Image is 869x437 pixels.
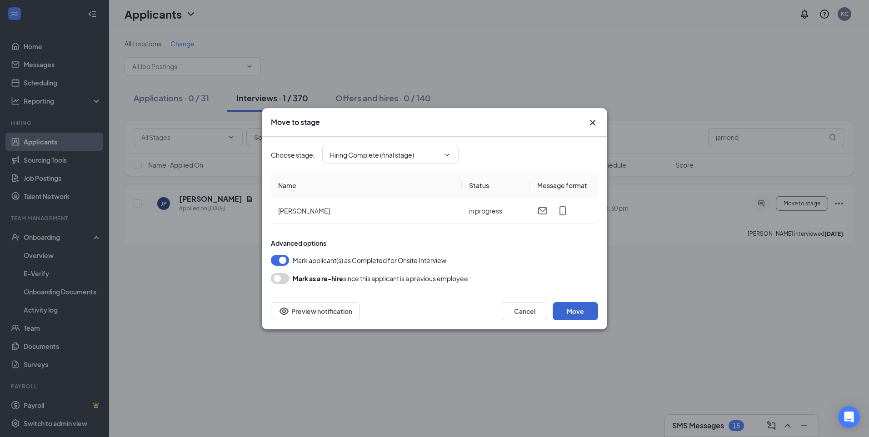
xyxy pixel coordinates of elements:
svg: Email [537,205,548,216]
td: in progress [462,198,530,224]
div: Advanced options [271,238,598,248]
button: Cancel [502,302,547,320]
h3: Move to stage [271,117,320,127]
span: Mark applicant(s) as Completed for Onsite Interview [293,255,446,266]
svg: Eye [279,306,290,317]
b: Mark as a re-hire [293,274,343,283]
div: Open Intercom Messenger [838,406,860,428]
svg: MobileSms [557,205,568,216]
div: since this applicant is a previous employee. [293,273,470,284]
span: [PERSON_NAME] [278,207,330,215]
button: Move [553,302,598,320]
svg: Cross [587,117,598,128]
th: Message format [530,173,598,198]
button: Preview notificationEye [271,302,360,320]
th: Status [462,173,530,198]
button: Close [587,117,598,128]
svg: ChevronDown [444,151,451,159]
th: Name [271,173,462,198]
span: Choose stage : [271,150,315,160]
